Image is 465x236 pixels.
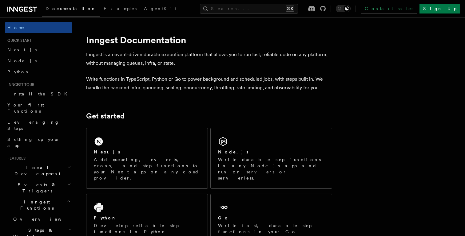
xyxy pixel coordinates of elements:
[5,55,72,66] a: Node.js
[5,82,34,87] span: Inngest tour
[5,88,72,99] a: Install the SDK
[94,149,120,155] h2: Next.js
[144,6,177,11] span: AgentKit
[5,199,66,211] span: Inngest Functions
[86,75,332,92] p: Write functions in TypeScript, Python or Go to power background and scheduled jobs, with steps bu...
[46,6,96,11] span: Documentation
[94,215,117,221] h2: Python
[5,134,72,151] a: Setting up your app
[286,6,294,12] kbd: ⌘K
[5,99,72,117] a: Your first Functions
[11,214,72,225] a: Overview
[210,128,332,189] a: Node.jsWrite durable step functions in any Node.js app and run on servers or serverless.
[7,69,30,74] span: Python
[361,4,417,14] a: Contact sales
[86,112,125,120] a: Get started
[5,44,72,55] a: Next.js
[7,25,25,31] span: Home
[7,91,71,96] span: Install the SDK
[7,47,37,52] span: Next.js
[86,34,332,45] h1: Inngest Documentation
[218,149,248,155] h2: Node.js
[5,38,32,43] span: Quick start
[5,196,72,214] button: Inngest Functions
[218,157,324,181] p: Write durable step functions in any Node.js app and run on servers or serverless.
[86,50,332,68] p: Inngest is an event-driven durable execution platform that allows you to run fast, reliable code ...
[7,103,44,114] span: Your first Functions
[42,2,100,17] a: Documentation
[200,4,298,14] button: Search...⌘K
[5,66,72,77] a: Python
[104,6,137,11] span: Examples
[7,58,37,63] span: Node.js
[7,137,60,148] span: Setting up your app
[13,217,77,222] span: Overview
[5,156,26,161] span: Features
[140,2,180,17] a: AgentKit
[5,22,72,33] a: Home
[5,164,67,177] span: Local Development
[419,4,460,14] a: Sign Up
[5,179,72,196] button: Events & Triggers
[336,5,351,12] button: Toggle dark mode
[5,117,72,134] a: Leveraging Steps
[5,162,72,179] button: Local Development
[7,120,59,131] span: Leveraging Steps
[94,157,200,181] p: Add queueing, events, crons, and step functions to your Next app on any cloud provider.
[100,2,140,17] a: Examples
[5,182,67,194] span: Events & Triggers
[218,215,229,221] h2: Go
[86,128,208,189] a: Next.jsAdd queueing, events, crons, and step functions to your Next app on any cloud provider.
